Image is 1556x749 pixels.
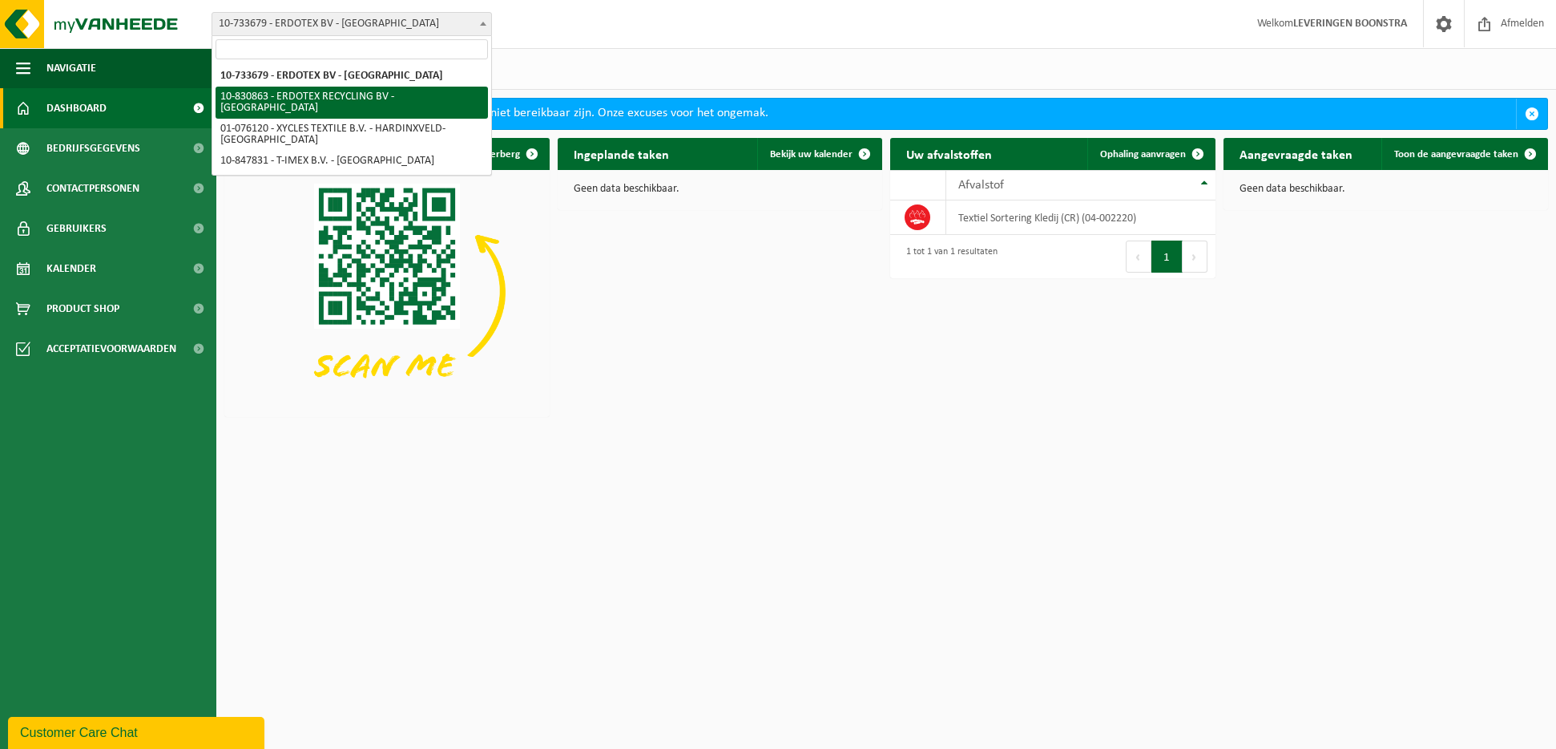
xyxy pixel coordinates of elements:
span: 10-733679 - ERDOTEX BV - Ridderkerk [212,13,491,35]
li: 10-733679 - ERDOTEX BV - [GEOGRAPHIC_DATA] [216,66,488,87]
button: Previous [1126,241,1151,273]
div: Deze avond zal MyVanheede van 18u tot 21u niet bereikbaar zijn. Onze excuses voor het ongemak. [254,99,1516,129]
p: Geen data beschikbaar. [574,184,867,195]
strong: LEVERINGEN BOONSTRA [1293,18,1407,30]
span: Bekijk uw kalender [770,149,853,160]
span: Gebruikers [46,209,107,249]
a: Toon de aangevraagde taken [1381,138,1546,170]
button: 1 [1151,241,1183,273]
span: Kalender [46,249,96,289]
span: Afvalstof [958,179,1004,192]
span: Navigatie [46,48,96,88]
h2: Ingeplande taken [558,138,685,169]
iframe: chat widget [8,714,268,749]
span: Product Shop [46,289,119,329]
div: 1 tot 1 van 1 resultaten [898,239,998,274]
img: Download de VHEPlus App [224,170,550,414]
h2: Aangevraagde taken [1223,138,1369,169]
span: 10-733679 - ERDOTEX BV - Ridderkerk [212,12,492,36]
span: Toon de aangevraagde taken [1394,149,1518,160]
span: Contactpersonen [46,168,139,209]
span: Bedrijfsgegevens [46,128,140,168]
li: 10-830863 - ERDOTEX RECYCLING BV - [GEOGRAPHIC_DATA] [216,87,488,119]
button: Next [1183,241,1207,273]
p: Geen data beschikbaar. [1240,184,1533,195]
a: Bekijk uw kalender [757,138,881,170]
span: Acceptatievoorwaarden [46,329,176,369]
span: Dashboard [46,88,107,128]
td: Textiel Sortering Kledij (CR) (04-002220) [946,200,1215,235]
button: Verberg [472,138,548,170]
span: Ophaling aanvragen [1100,149,1186,160]
span: Verberg [485,149,520,160]
h2: Uw afvalstoffen [890,138,1008,169]
li: 10-847831 - T-IMEX B.V. - [GEOGRAPHIC_DATA] [216,151,488,172]
li: 01-076120 - XYCLES TEXTILE B.V. - HARDINXVELD-[GEOGRAPHIC_DATA] [216,119,488,151]
a: Ophaling aanvragen [1087,138,1214,170]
